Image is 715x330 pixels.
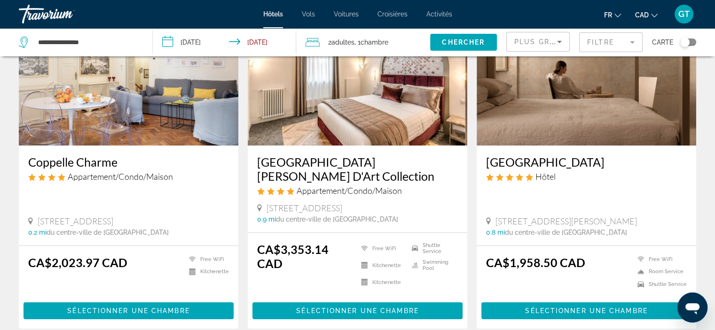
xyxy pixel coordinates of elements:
[672,4,696,24] button: User Menu
[407,259,458,271] li: Swimming Pool
[525,307,647,315] span: Sélectionner une chambre
[296,28,430,56] button: Travelers: 2 adults, 0 children
[252,302,463,319] button: Sélectionner une chambre
[252,304,463,315] a: Sélectionner une chambre
[28,155,229,169] a: Coppelle Charme
[24,304,234,315] a: Sélectionner une chambre
[377,10,408,18] a: Croisières
[19,2,113,26] a: Travorium
[486,155,687,169] a: [GEOGRAPHIC_DATA]
[68,171,173,182] span: Appartement/Condo/Maison
[673,38,696,46] button: Toggle map
[442,38,485,46] span: Chercher
[652,36,673,49] span: Carte
[257,215,276,223] span: 0.9 mi
[407,242,458,254] li: Shuttle Service
[481,302,691,319] button: Sélectionner une chambre
[604,11,612,19] span: fr
[486,171,687,182] div: 5 star Hotel
[38,216,113,226] span: [STREET_ADDRESS]
[297,185,402,196] span: Appartement/Condo/Maison
[514,38,627,46] span: Plus grandes économies
[635,8,658,22] button: Change currency
[296,307,418,315] span: Sélectionner une chambre
[633,255,687,263] li: Free WiFi
[276,215,398,223] span: du centre-ville de [GEOGRAPHIC_DATA]
[28,171,229,182] div: 4 star Apartment
[486,229,505,236] span: 0.8 mi
[486,255,585,269] ins: CA$1,958.50 CAD
[331,38,354,46] span: Adultes
[535,171,556,182] span: Hôtel
[153,28,296,56] button: Check-in date: Mar 13, 2026 Check-out date: Mar 16, 2026
[184,268,229,276] li: Kitchenette
[263,10,283,18] a: Hôtels
[302,10,315,18] a: Vols
[426,10,452,18] a: Activités
[257,185,458,196] div: 4 star Apartment
[267,203,342,213] span: [STREET_ADDRESS]
[678,9,690,19] span: GT
[633,280,687,288] li: Shuttle Service
[430,34,497,51] button: Chercher
[604,8,621,22] button: Change language
[579,32,643,53] button: Filter
[67,307,189,315] span: Sélectionner une chambre
[356,276,407,288] li: Kitchenette
[257,155,458,183] a: [GEOGRAPHIC_DATA][PERSON_NAME] D'Art Collection
[481,304,691,315] a: Sélectionner une chambre
[184,255,229,263] li: Free WiFi
[505,229,627,236] span: du centre-ville de [GEOGRAPHIC_DATA]
[47,229,169,236] span: du centre-ville de [GEOGRAPHIC_DATA]
[356,242,407,254] li: Free WiFi
[677,292,707,322] iframe: Bouton de lancement de la fenêtre de messagerie
[514,36,562,47] mat-select: Sort by
[356,259,407,271] li: Kitchenette
[361,38,388,46] span: Chambre
[257,242,329,270] ins: CA$3,353.14 CAD
[354,36,388,49] span: , 1
[328,36,354,49] span: 2
[495,216,637,226] span: [STREET_ADDRESS][PERSON_NAME]
[334,10,359,18] a: Voitures
[28,229,47,236] span: 0.2 mi
[24,302,234,319] button: Sélectionner une chambre
[633,268,687,276] li: Room Service
[28,255,127,269] ins: CA$2,023.97 CAD
[635,11,649,19] span: CAD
